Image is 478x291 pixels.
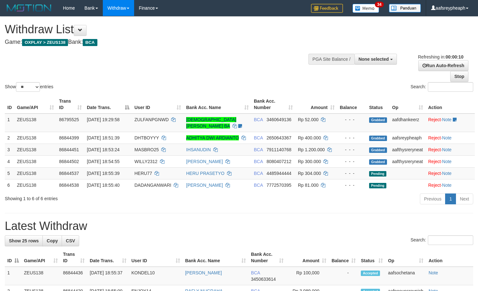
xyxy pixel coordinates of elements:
[254,135,263,140] span: BCA
[22,39,68,46] span: OXPLAY > ZEUS138
[456,193,473,204] a: Next
[428,135,441,140] a: Reject
[14,167,57,179] td: ZEUS138
[329,267,358,285] td: -
[267,147,292,152] span: Copy 7911140768 to clipboard
[5,267,21,285] td: 1
[183,248,248,267] th: Bank Acc. Name: activate to sort column ascending
[5,155,14,167] td: 4
[426,167,475,179] td: ·
[254,159,263,164] span: BCA
[251,270,260,275] span: BCA
[354,54,397,65] button: None selected
[248,248,286,267] th: Bank Acc. Number: activate to sort column ascending
[134,135,159,140] span: DHTBOYYY
[14,144,57,155] td: ZEUS138
[442,171,452,176] a: Note
[369,136,387,141] span: Grabbed
[186,135,239,140] a: ADHITYA DWI ARDIANTO
[390,95,426,114] th: Op: activate to sort column ascending
[286,267,329,285] td: Rp 100,000
[267,135,292,140] span: Copy 2650643367 to clipboard
[59,117,79,122] span: 86795525
[59,171,79,176] span: 86844537
[251,277,276,282] span: Copy 3450633614 to clipboard
[5,132,14,144] td: 2
[186,159,223,164] a: [PERSON_NAME]
[298,183,319,188] span: Rp 81.000
[254,183,263,188] span: BCA
[426,95,475,114] th: Action
[426,155,475,167] td: ·
[298,159,321,164] span: Rp 300.000
[426,114,475,132] td: ·
[340,182,364,188] div: - - -
[445,54,463,59] strong: 00:00:10
[59,159,79,164] span: 86844502
[9,238,39,243] span: Show 25 rows
[308,54,354,65] div: PGA Site Balance /
[14,132,57,144] td: ZEUS138
[87,267,129,285] td: [DATE] 18:55:37
[184,95,251,114] th: Bank Acc. Name: activate to sort column ascending
[340,146,364,153] div: - - -
[42,235,62,246] a: Copy
[57,95,84,114] th: Trans ID: activate to sort column ascending
[385,267,426,285] td: aafsochetana
[186,183,223,188] a: [PERSON_NAME]
[59,135,79,140] span: 86844399
[5,220,473,232] h1: Latest Withdraw
[14,114,57,132] td: ZEUS138
[254,147,263,152] span: BCA
[340,170,364,177] div: - - -
[329,248,358,267] th: Balance: activate to sort column ascending
[418,60,468,71] a: Run Auto-Refresh
[426,144,475,155] td: ·
[311,4,343,13] img: Feedback.jpg
[367,95,390,114] th: Status
[5,179,14,191] td: 6
[254,171,263,176] span: BCA
[134,147,159,152] span: MASBRO25
[129,248,183,267] th: User ID: activate to sort column ascending
[390,114,426,132] td: aafdhankeerz
[21,248,60,267] th: Game/API: activate to sort column ascending
[411,235,473,245] label: Search:
[87,117,119,122] span: [DATE] 19:29:58
[59,147,79,152] span: 86844451
[428,235,473,245] input: Search:
[14,155,57,167] td: ZEUS138
[340,158,364,165] div: - - -
[5,23,312,36] h1: Withdraw List
[428,171,441,176] a: Reject
[369,159,387,165] span: Grabbed
[59,183,79,188] span: 86844538
[428,183,441,188] a: Reject
[16,82,40,92] select: Showentries
[428,159,441,164] a: Reject
[47,238,58,243] span: Copy
[60,267,87,285] td: 86844436
[337,95,367,114] th: Balance
[418,54,463,59] span: Refreshing in:
[442,135,452,140] a: Note
[5,144,14,155] td: 3
[87,183,119,188] span: [DATE] 18:55:40
[5,167,14,179] td: 5
[369,171,386,177] span: Pending
[359,57,389,62] span: None selected
[134,171,152,176] span: HERU77
[420,193,445,204] a: Previous
[390,144,426,155] td: aafthysreryneat
[5,114,14,132] td: 1
[428,147,441,152] a: Reject
[134,183,171,188] span: DADANGANWARI
[87,159,119,164] span: [DATE] 18:54:55
[5,82,53,92] label: Show entries
[134,159,157,164] span: WILLY2312
[426,248,473,267] th: Action
[390,155,426,167] td: aafthysreryneat
[251,95,295,114] th: Bank Acc. Number: activate to sort column ascending
[84,95,132,114] th: Date Trans.: activate to sort column descending
[369,183,386,188] span: Pending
